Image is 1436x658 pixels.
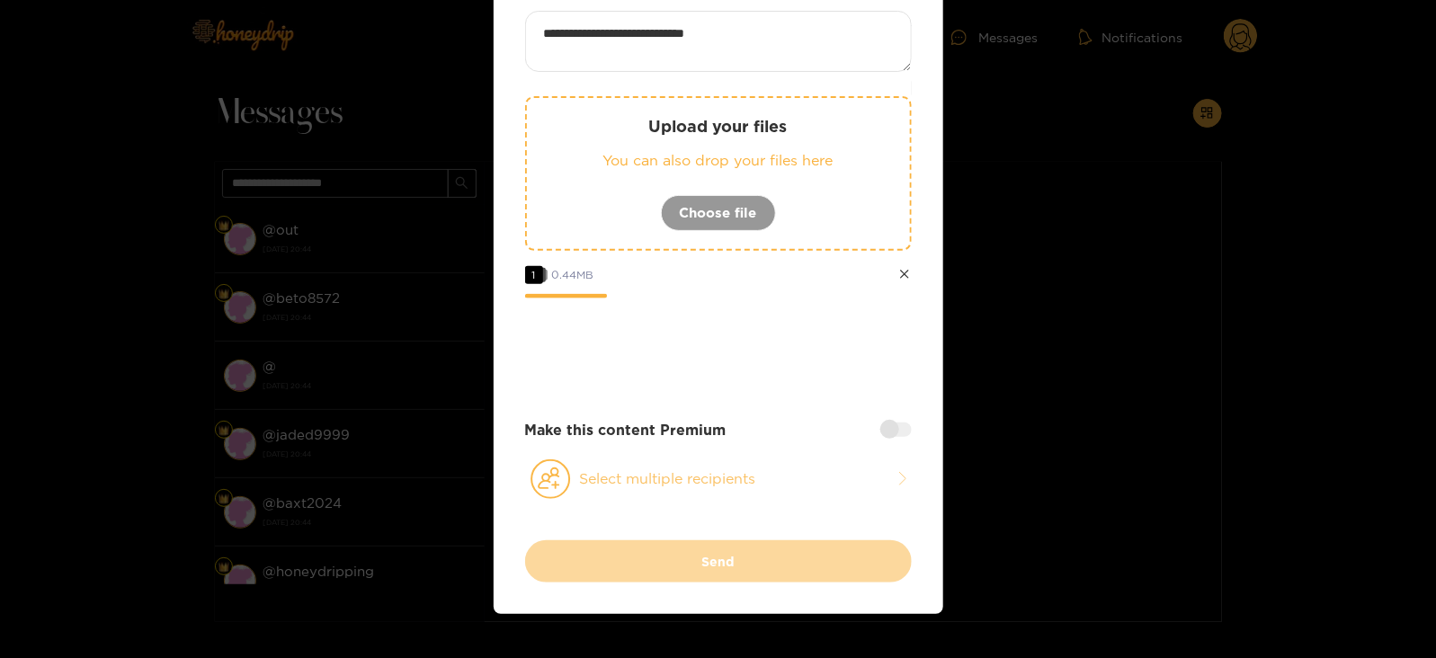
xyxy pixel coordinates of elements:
p: Upload your files [563,116,874,137]
strong: Make this content Premium [525,420,727,440]
button: Select multiple recipients [525,458,912,500]
span: 0.44 MB [552,269,594,280]
button: Choose file [661,195,776,231]
button: Send [525,540,912,582]
p: You can also drop your files here [563,150,874,171]
span: 1 [525,266,543,284]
